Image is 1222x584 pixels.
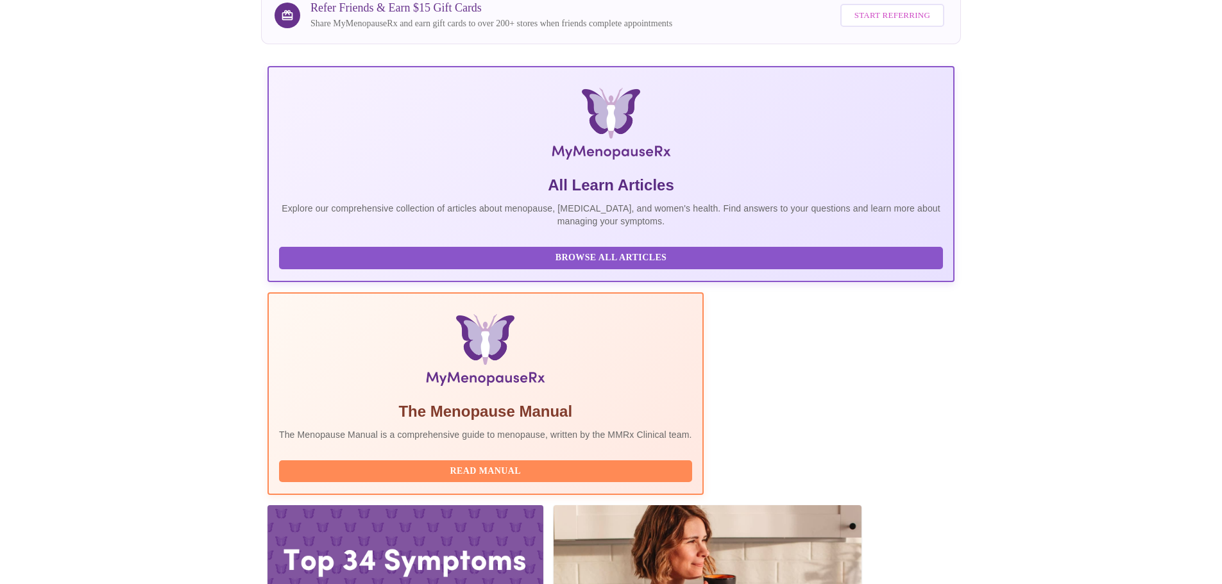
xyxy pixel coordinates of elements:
[292,250,930,266] span: Browse All Articles
[382,88,840,165] img: MyMenopauseRx Logo
[292,463,679,480] span: Read Manual
[279,251,946,262] a: Browse All Articles
[279,175,943,196] h5: All Learn Articles
[840,4,944,28] button: Start Referring
[279,465,695,476] a: Read Manual
[279,247,943,269] button: Browse All Articles
[279,401,692,422] h5: The Menopause Manual
[279,202,943,228] p: Explore our comprehensive collection of articles about menopause, [MEDICAL_DATA], and women's hea...
[310,17,672,30] p: Share MyMenopauseRx and earn gift cards to over 200+ stores when friends complete appointments
[279,428,692,441] p: The Menopause Manual is a comprehensive guide to menopause, written by the MMRx Clinical team.
[310,1,672,15] h3: Refer Friends & Earn $15 Gift Cards
[854,8,930,23] span: Start Referring
[279,460,692,483] button: Read Manual
[344,314,626,391] img: Menopause Manual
